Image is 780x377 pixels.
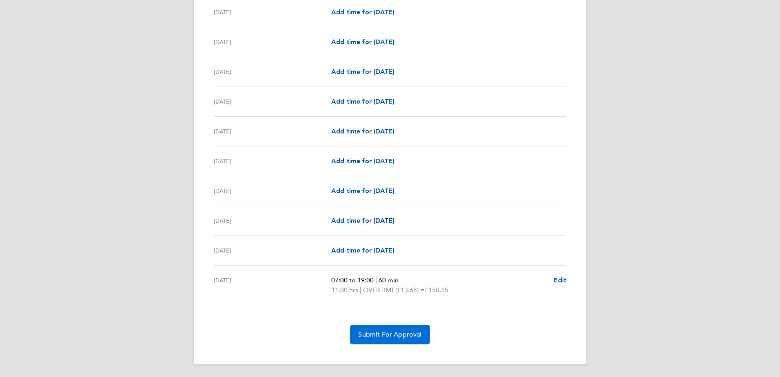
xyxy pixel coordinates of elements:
[375,276,377,284] span: |
[379,276,399,284] span: 60 min
[214,97,331,106] div: [DATE]
[331,217,394,224] span: Add time for [DATE]
[350,325,430,344] button: Submit For Approval
[214,126,331,136] div: [DATE]
[331,246,394,254] span: Add time for [DATE]
[214,275,331,295] div: [DATE]
[331,216,394,226] a: Add time for [DATE]
[214,7,331,17] div: [DATE]
[331,37,394,47] a: Add time for [DATE]
[331,276,374,284] span: 07:00 to 19:00
[214,156,331,166] div: [DATE]
[331,187,394,195] span: Add time for [DATE]
[214,216,331,226] div: [DATE]
[331,8,394,16] span: Add time for [DATE]
[331,98,394,105] span: Add time for [DATE]
[360,286,361,294] span: |
[554,276,566,284] span: Edit
[331,126,394,136] a: Add time for [DATE]
[331,7,394,17] a: Add time for [DATE]
[331,67,394,77] a: Add time for [DATE]
[331,246,394,255] a: Add time for [DATE]
[331,157,394,165] span: Add time for [DATE]
[331,97,394,106] a: Add time for [DATE]
[214,67,331,77] div: [DATE]
[214,37,331,47] div: [DATE]
[395,286,425,294] span: (£13.65) =
[331,68,394,75] span: Add time for [DATE]
[331,156,394,166] a: Add time for [DATE]
[425,286,448,294] span: £150.15
[331,186,394,196] a: Add time for [DATE]
[363,285,395,295] span: OVERTIME
[331,38,394,46] span: Add time for [DATE]
[214,186,331,196] div: [DATE]
[214,246,331,255] div: [DATE]
[331,286,358,294] span: 11.00 hrs
[331,127,394,135] span: Add time for [DATE]
[358,330,421,339] span: Submit For Approval
[554,275,566,285] a: Edit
